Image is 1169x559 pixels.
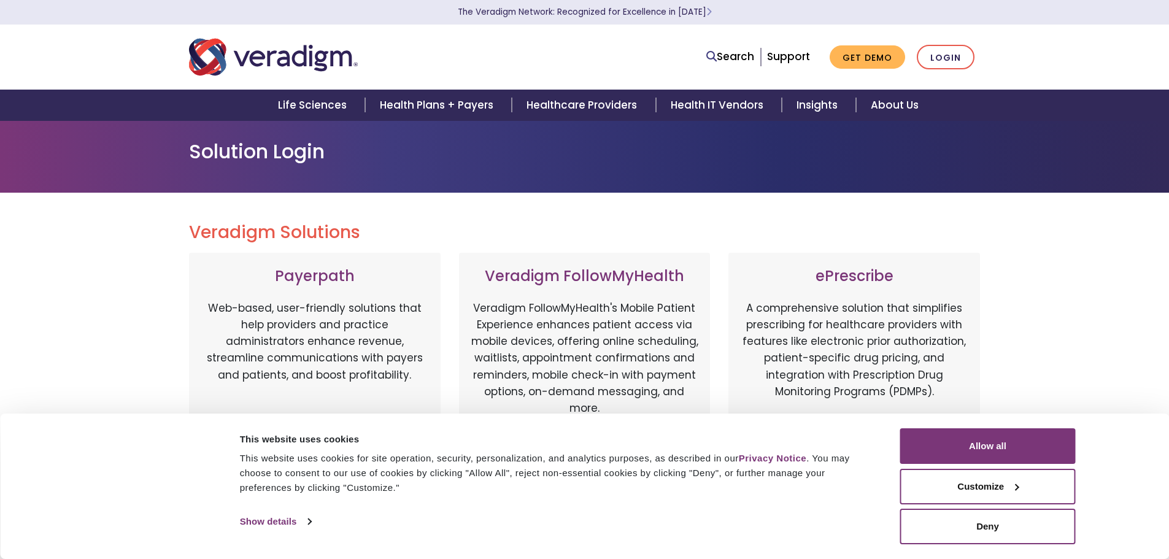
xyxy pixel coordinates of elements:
[706,6,712,18] span: Learn More
[900,469,1076,504] button: Customize
[240,512,311,531] a: Show details
[201,268,428,285] h3: Payerpath
[189,37,358,77] img: Veradigm logo
[189,140,981,163] h1: Solution Login
[706,48,754,65] a: Search
[189,222,981,243] h2: Veradigm Solutions
[767,49,810,64] a: Support
[471,268,698,285] h3: Veradigm FollowMyHealth
[900,428,1076,464] button: Allow all
[917,45,974,70] a: Login
[458,6,712,18] a: The Veradigm Network: Recognized for Excellence in [DATE]Learn More
[240,451,873,495] div: This website uses cookies for site operation, security, personalization, and analytics purposes, ...
[240,432,873,447] div: This website uses cookies
[512,90,655,121] a: Healthcare Providers
[471,300,698,417] p: Veradigm FollowMyHealth's Mobile Patient Experience enhances patient access via mobile devices, o...
[263,90,365,121] a: Life Sciences
[782,90,856,121] a: Insights
[365,90,512,121] a: Health Plans + Payers
[830,45,905,69] a: Get Demo
[201,300,428,429] p: Web-based, user-friendly solutions that help providers and practice administrators enhance revenu...
[900,509,1076,544] button: Deny
[856,90,933,121] a: About Us
[739,453,806,463] a: Privacy Notice
[741,300,968,429] p: A comprehensive solution that simplifies prescribing for healthcare providers with features like ...
[656,90,782,121] a: Health IT Vendors
[741,268,968,285] h3: ePrescribe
